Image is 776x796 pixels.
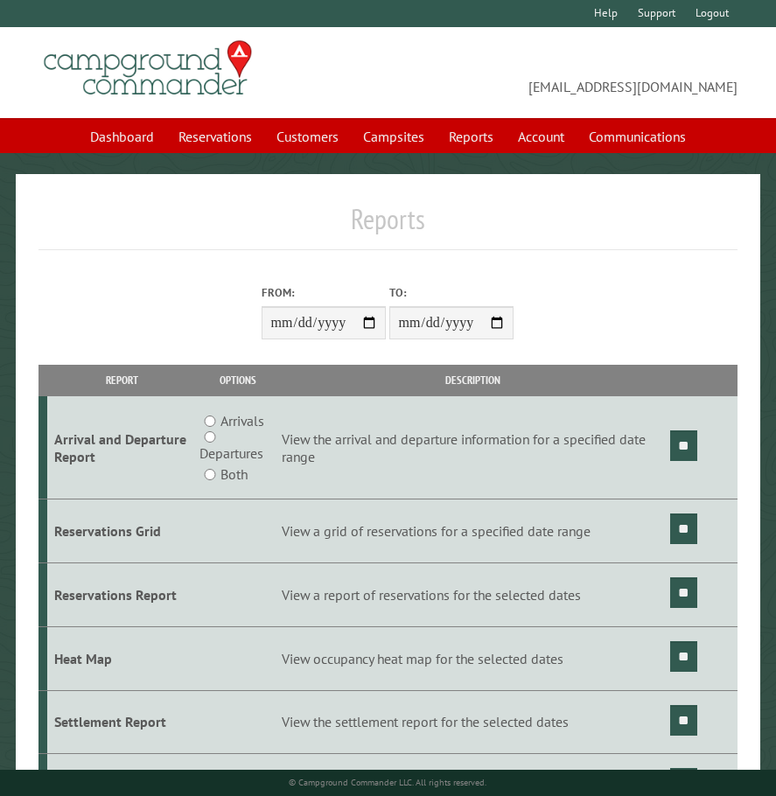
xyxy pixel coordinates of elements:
img: Campground Commander [38,34,257,102]
td: Heat Map [47,626,196,690]
td: View the settlement report for the selected dates [279,690,668,754]
a: Reports [438,120,504,153]
a: Dashboard [80,120,164,153]
td: Reservations Report [47,562,196,626]
th: Description [279,365,668,395]
td: View occupancy heat map for the selected dates [279,626,668,690]
a: Customers [266,120,349,153]
a: Communications [578,120,696,153]
td: Settlement Report [47,690,196,754]
th: Options [196,365,278,395]
h1: Reports [38,202,737,250]
td: View a grid of reservations for a specified date range [279,499,668,563]
a: Campsites [353,120,435,153]
small: © Campground Commander LLC. All rights reserved. [289,777,486,788]
span: [EMAIL_ADDRESS][DOMAIN_NAME] [388,48,738,97]
a: Reservations [168,120,262,153]
a: Account [507,120,575,153]
td: View a report of reservations for the selected dates [279,562,668,626]
label: Arrivals [220,410,264,431]
label: Departures [199,443,263,464]
td: Reservations Grid [47,499,196,563]
label: Both [220,464,248,485]
td: View the arrival and departure information for a specified date range [279,396,668,499]
label: To: [389,284,514,301]
label: From: [262,284,386,301]
td: Arrival and Departure Report [47,396,196,499]
th: Report [47,365,196,395]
